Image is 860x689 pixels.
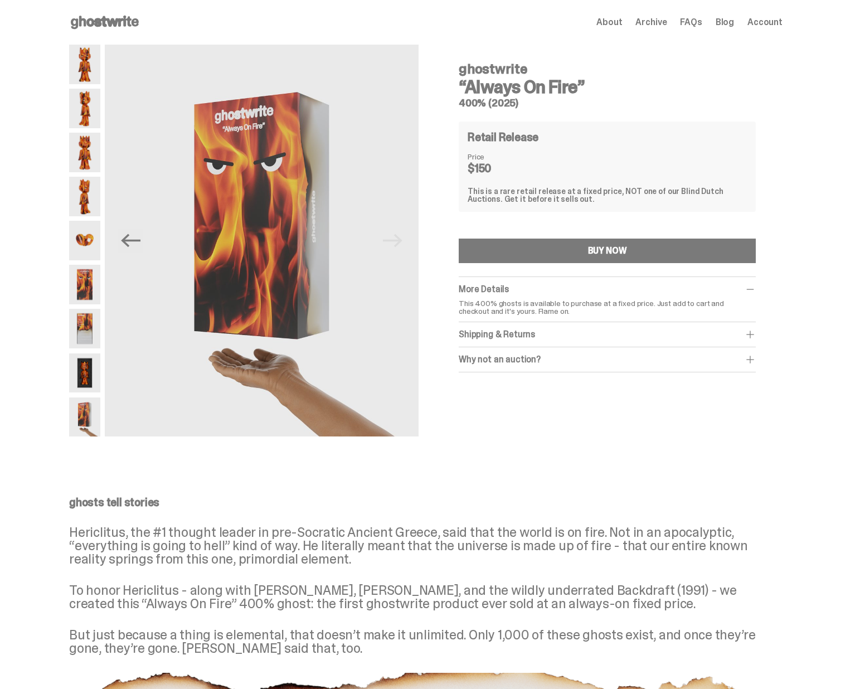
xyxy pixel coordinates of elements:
[459,354,756,365] div: Why not an auction?
[69,309,100,348] img: Always-On-Fire---Website-Archive.2494X.png
[69,89,100,128] img: Always-On-Fire---Website-Archive.2485X.png
[747,18,783,27] a: Account
[459,299,756,315] p: This 400% ghosts is available to purchase at a fixed price. Just add to cart and checkout and it'...
[468,187,747,203] div: This is a rare retail release at a fixed price, NOT one of our Blind Dutch Auctions. Get it befor...
[69,353,100,393] img: Always-On-Fire---Website-Archive.2497X.png
[468,163,523,174] dd: $150
[118,229,143,253] button: Previous
[459,329,756,340] div: Shipping & Returns
[69,133,100,172] img: Always-On-Fire---Website-Archive.2487X.png
[588,246,627,255] div: BUY NOW
[635,18,667,27] a: Archive
[69,45,100,84] img: Always-On-Fire---Website-Archive.2484X.png
[69,265,100,304] img: Always-On-Fire---Website-Archive.2491X.png
[105,45,419,436] img: Always-On-Fire---Website-Archive.2522XX.png
[468,153,523,161] dt: Price
[680,18,702,27] a: FAQs
[69,584,783,610] p: To honor Hericlitus - along with [PERSON_NAME], [PERSON_NAME], and the wildly underrated Backdraf...
[69,628,783,655] p: But just because a thing is elemental, that doesn’t make it unlimited. Only 1,000 of these ghosts...
[69,177,100,216] img: Always-On-Fire---Website-Archive.2489X.png
[459,98,756,108] h5: 400% (2025)
[69,497,783,508] p: ghosts tell stories
[69,526,783,566] p: Hericlitus, the #1 thought leader in pre-Socratic Ancient Greece, said that the world is on fire....
[69,397,100,437] img: Always-On-Fire---Website-Archive.2522XX.png
[459,62,756,76] h4: ghostwrite
[459,78,756,96] h3: “Always On Fire”
[459,239,756,263] button: BUY NOW
[459,283,509,295] span: More Details
[468,132,538,143] h4: Retail Release
[716,18,734,27] a: Blog
[596,18,622,27] a: About
[69,221,100,260] img: Always-On-Fire---Website-Archive.2490X.png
